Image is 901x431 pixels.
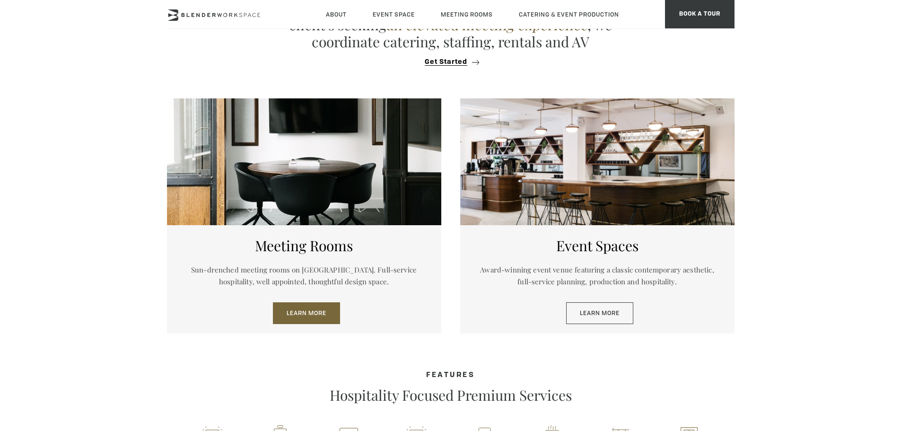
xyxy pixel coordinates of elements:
[285,387,616,404] p: Hospitality Focused Premium Services
[566,302,633,324] a: Learn More
[181,264,427,288] p: Sun-drenched meeting rooms on [GEOGRAPHIC_DATA]. Full-service hospitality, well appointed, though...
[422,58,479,66] button: Get Started
[474,237,720,254] h5: Event Spaces
[689,51,901,431] iframe: Chat Widget
[181,237,427,254] h5: Meeting Rooms
[474,264,720,288] p: Award-winning event venue featuring a classic contemporary aesthetic, full-service planning, prod...
[425,59,467,66] span: Get Started
[167,371,735,379] h4: Features
[273,302,340,324] a: Learn More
